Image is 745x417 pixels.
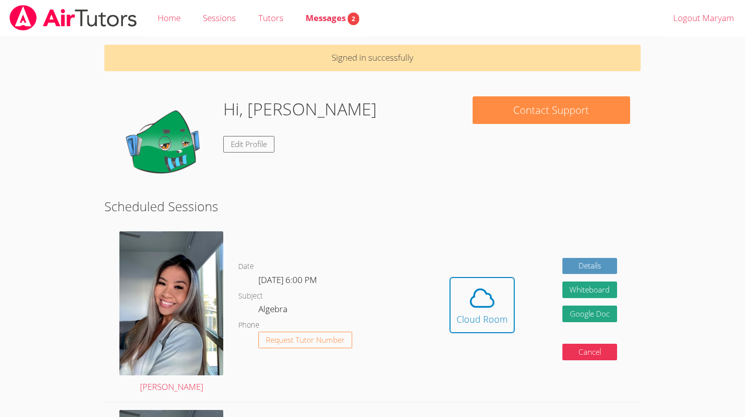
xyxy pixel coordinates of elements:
[562,258,618,274] a: Details
[238,319,259,332] dt: Phone
[104,45,641,71] p: Signed in successfully
[258,274,317,286] span: [DATE] 6:00 PM
[457,312,508,326] div: Cloud Room
[119,231,223,375] img: avatar.png
[119,231,223,394] a: [PERSON_NAME]
[9,5,138,31] img: airtutors_banner-c4298cdbf04f3fff15de1276eac7730deb9818008684d7c2e4769d2f7ddbe033.png
[266,336,345,344] span: Request Tutor Number
[258,302,289,319] dd: Algebra
[348,13,359,25] span: 2
[306,12,359,24] span: Messages
[104,197,641,216] h2: Scheduled Sessions
[562,344,618,360] button: Cancel
[562,282,618,298] button: Whiteboard
[238,260,254,273] dt: Date
[223,96,377,122] h1: Hi, [PERSON_NAME]
[258,332,352,348] button: Request Tutor Number
[473,96,630,124] button: Contact Support
[450,277,515,333] button: Cloud Room
[115,96,215,197] img: default.png
[223,136,274,153] a: Edit Profile
[562,306,618,322] a: Google Doc
[238,290,263,303] dt: Subject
